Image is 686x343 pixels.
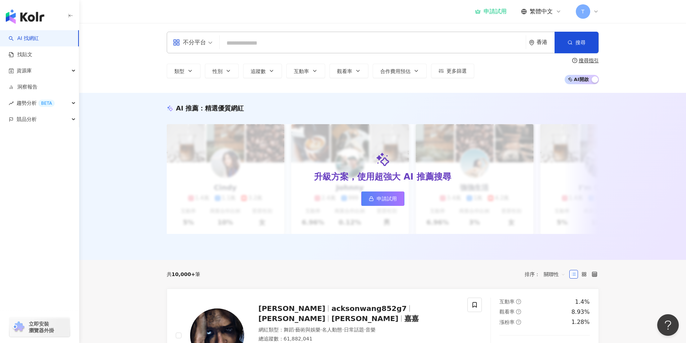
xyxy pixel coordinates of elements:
[537,39,555,45] div: 香港
[499,309,515,315] span: 觀看率
[581,8,584,15] span: T
[174,68,184,74] span: 類型
[205,104,244,112] span: 精選優質網紅
[544,268,565,280] span: 關聯性
[516,320,521,325] span: question-circle
[657,314,679,336] iframe: Help Scout Beacon - Open
[575,298,590,306] div: 1.4%
[377,196,397,202] span: 申請試用
[431,64,474,78] button: 更多篩選
[373,64,427,78] button: 合作費用預估
[447,68,467,74] span: 更多篩選
[294,68,309,74] span: 互動率
[516,309,521,314] span: question-circle
[9,101,14,106] span: rise
[530,8,553,15] span: 繁體中文
[173,39,180,46] span: appstore
[9,84,37,91] a: 洞察報告
[529,40,534,45] span: environment
[575,40,586,45] span: 搜尋
[259,314,326,323] span: [PERSON_NAME]
[6,9,44,24] img: logo
[172,271,196,277] span: 10,000+
[205,64,239,78] button: 性別
[337,68,352,74] span: 觀看率
[571,318,590,326] div: 1.28%
[173,37,206,48] div: 不分平台
[314,171,451,183] div: 升級方案，使用超強大 AI 推薦搜尋
[475,8,507,15] a: 申請試用
[259,304,326,313] span: [PERSON_NAME]
[294,327,295,333] span: ·
[331,304,407,313] span: acksonwang852g7
[17,63,32,79] span: 資源庫
[17,95,55,111] span: 趨勢分析
[9,317,70,337] a: chrome extension立即安裝 瀏覽器外掛
[331,314,398,323] span: [PERSON_NAME]
[243,64,282,78] button: 追蹤數
[286,64,325,78] button: 互動率
[295,327,320,333] span: 藝術與娛樂
[525,268,569,280] div: 排序：
[38,100,55,107] div: BETA
[499,299,515,304] span: 互動率
[516,299,521,304] span: question-circle
[571,308,590,316] div: 8.93%
[212,68,223,74] span: 性別
[284,327,294,333] span: 舞蹈
[167,64,201,78] button: 類型
[555,32,598,53] button: 搜尋
[380,68,411,74] span: 合作費用預估
[344,327,364,333] span: 日常話題
[499,319,515,325] span: 漲粉率
[404,314,419,323] span: 嘉嘉
[366,327,376,333] span: 音樂
[251,68,266,74] span: 追蹤數
[29,321,54,334] span: 立即安裝 瀏覽器外掛
[322,327,342,333] span: 名人動態
[9,51,32,58] a: 找貼文
[342,327,344,333] span: ·
[259,326,459,334] div: 網紅類型 ：
[9,35,39,42] a: searchAI 找網紅
[361,191,404,206] a: 申請試用
[167,271,201,277] div: 共 筆
[320,327,322,333] span: ·
[176,104,244,113] div: AI 推薦 ：
[364,327,366,333] span: ·
[259,335,459,343] div: 總追蹤數 ： 61,882,041
[572,58,577,63] span: question-circle
[17,111,37,127] span: 競品分析
[12,321,26,333] img: chrome extension
[579,58,599,63] div: 搜尋指引
[329,64,368,78] button: 觀看率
